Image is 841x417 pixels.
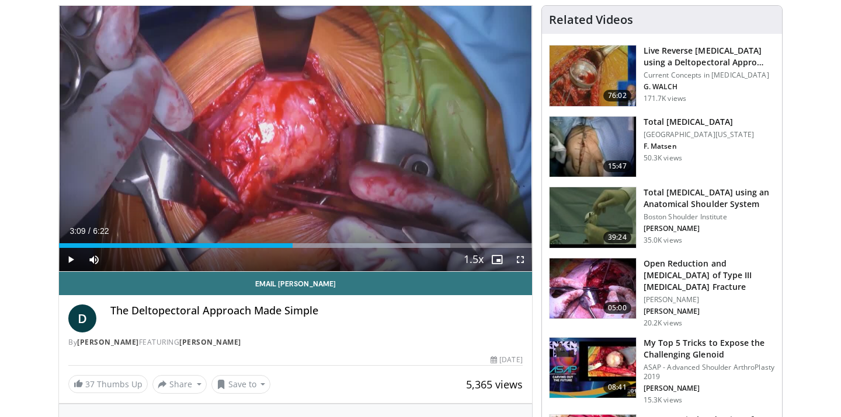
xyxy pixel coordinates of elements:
[550,117,636,177] img: 38826_0000_3.png.150x105_q85_crop-smart_upscale.jpg
[466,377,523,391] span: 5,365 views
[644,45,775,68] h3: Live Reverse [MEDICAL_DATA] using a Deltopectoral Appro…
[59,248,82,271] button: Play
[93,226,109,236] span: 6:22
[644,295,775,304] p: [PERSON_NAME]
[644,307,775,316] p: [PERSON_NAME]
[644,212,775,222] p: Boston Shoulder Institute
[59,243,532,248] div: Progress Bar
[550,45,636,106] img: 684033_3.png.150x105_q85_crop-smart_upscale.jpg
[603,232,631,243] span: 39:24
[485,248,509,271] button: Enable picture-in-picture mode
[644,236,682,245] p: 35.0K views
[644,318,682,328] p: 20.2K views
[644,187,775,210] h3: Total [MEDICAL_DATA] using an Anatomical Shoulder System
[644,224,775,233] p: [PERSON_NAME]
[59,6,532,272] video-js: Video Player
[549,258,775,328] a: 05:00 Open Reduction and [MEDICAL_DATA] of Type III [MEDICAL_DATA] Fracture [PERSON_NAME] [PERSON...
[549,337,775,405] a: 08:41 My Top 5 Tricks to Expose the Challenging Glenoid ASAP - Advanced Shoulder ArthroPlasty 201...
[550,258,636,319] img: 8a72b65a-0f28-431e-bcaf-e516ebdea2b0.150x105_q85_crop-smart_upscale.jpg
[550,338,636,398] img: b61a968a-1fa8-450f-8774-24c9f99181bb.150x105_q85_crop-smart_upscale.jpg
[644,94,686,103] p: 171.7K views
[549,13,633,27] h4: Related Videos
[211,375,271,394] button: Save to
[77,337,139,347] a: [PERSON_NAME]
[603,302,631,314] span: 05:00
[462,248,485,271] button: Playback Rate
[509,248,532,271] button: Fullscreen
[68,375,148,393] a: 37 Thumbs Up
[69,226,85,236] span: 3:09
[88,226,91,236] span: /
[82,248,106,271] button: Mute
[179,337,241,347] a: [PERSON_NAME]
[644,71,775,80] p: Current Concepts in [MEDICAL_DATA]
[549,116,775,178] a: 15:47 Total [MEDICAL_DATA] [GEOGRAPHIC_DATA][US_STATE] F. Matsen 50.3K views
[68,304,96,332] a: D
[549,187,775,248] a: 39:24 Total [MEDICAL_DATA] using an Anatomical Shoulder System Boston Shoulder Institute [PERSON_...
[644,153,682,163] p: 50.3K views
[644,384,775,393] p: [PERSON_NAME]
[644,82,775,92] p: G. WALCH
[85,379,95,390] span: 37
[603,90,631,101] span: 76:02
[644,130,754,139] p: [GEOGRAPHIC_DATA][US_STATE]
[644,258,775,293] h3: Open Reduction and [MEDICAL_DATA] of Type III [MEDICAL_DATA] Fracture
[491,355,522,365] div: [DATE]
[550,187,636,248] img: 38824_0000_3.png.150x105_q85_crop-smart_upscale.jpg
[644,142,754,151] p: F. Matsen
[152,375,207,394] button: Share
[603,160,631,172] span: 15:47
[644,363,775,381] p: ASAP - Advanced Shoulder ArthroPlasty 2019
[110,304,523,317] h4: The Deltopectoral Approach Made Simple
[549,45,775,107] a: 76:02 Live Reverse [MEDICAL_DATA] using a Deltopectoral Appro… Current Concepts in [MEDICAL_DATA]...
[644,395,682,405] p: 15.3K views
[68,337,523,348] div: By FEATURING
[644,337,775,360] h3: My Top 5 Tricks to Expose the Challenging Glenoid
[603,381,631,393] span: 08:41
[644,116,754,128] h3: Total [MEDICAL_DATA]
[59,272,532,295] a: Email [PERSON_NAME]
